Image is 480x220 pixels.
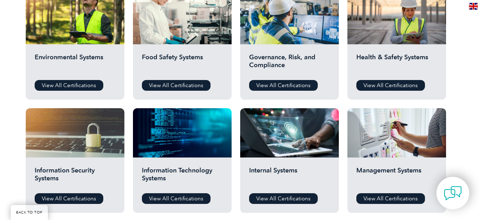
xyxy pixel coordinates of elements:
h2: Internal Systems [249,166,330,188]
h2: Environmental Systems [35,53,115,75]
a: View All Certifications [35,193,103,204]
a: BACK TO TOP [11,205,48,220]
a: View All Certifications [356,193,425,204]
h2: Information Security Systems [35,166,115,188]
a: View All Certifications [35,80,103,91]
a: View All Certifications [356,80,425,91]
h2: Information Technology Systems [142,166,223,188]
h2: Health & Safety Systems [356,53,437,75]
a: View All Certifications [249,80,318,91]
a: View All Certifications [249,193,318,204]
h2: Governance, Risk, and Compliance [249,53,330,75]
h2: Food Safety Systems [142,53,223,75]
a: View All Certifications [142,80,211,91]
img: en [469,3,478,10]
a: View All Certifications [142,193,211,204]
h2: Management Systems [356,166,437,188]
img: contact-chat.png [444,184,462,202]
